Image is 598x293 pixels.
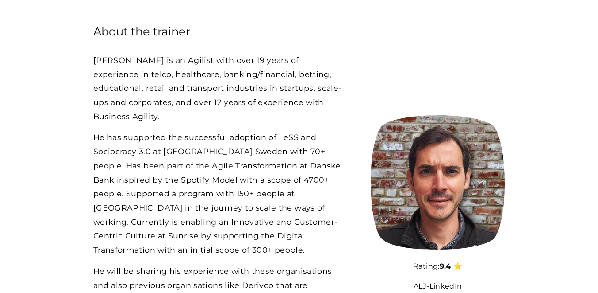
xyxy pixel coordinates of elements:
[93,53,343,124] p: [PERSON_NAME] is an Agilist with over 19 years of experience in telco, healthcare, banking/financ...
[371,260,505,273] p: Rating:
[93,23,343,39] h4: About the trainer
[429,282,462,290] a: LinkedIn
[371,280,505,293] p: -
[93,130,343,257] p: He has supported the successful adoption of LeSS and Sociocracy 3.0 at [GEOGRAPHIC_DATA] Sweden w...
[414,282,426,290] a: ALJ
[440,262,463,270] strong: 9.4 ⭐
